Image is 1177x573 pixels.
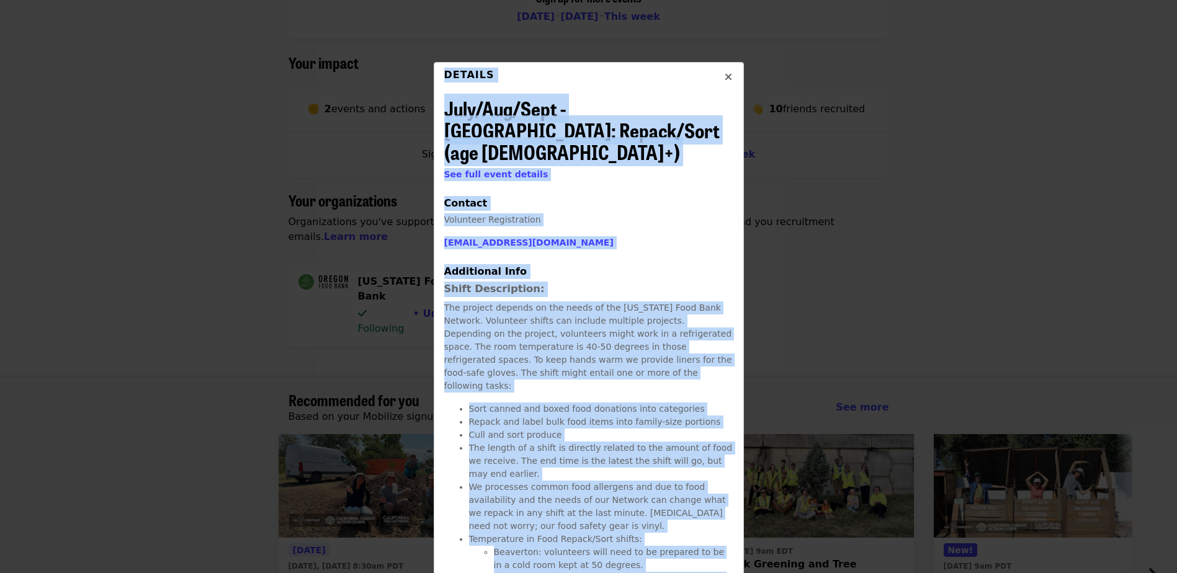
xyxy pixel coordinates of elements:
[469,481,733,533] li: We processes common food allergens and due to food availability and the needs of our Network can ...
[469,429,733,442] li: Cull and sort produce
[469,402,733,415] li: Sort canned and boxed food donations into categories
[444,301,733,393] p: The project depends on the needs of the [US_STATE] Food Bank Network. Volunteer shifts can includ...
[469,442,733,481] li: The length of a shift is directly related to the amount of food we receive. The end time is the l...
[444,238,614,247] a: [EMAIL_ADDRESS][DOMAIN_NAME]
[444,94,720,166] span: July/Aug/Sept - [GEOGRAPHIC_DATA]: Repack/Sort (age [DEMOGRAPHIC_DATA]+)
[444,283,545,295] strong: Shift Description:
[444,213,733,226] p: Volunteer Registration
[444,265,527,277] span: Additional Info
[469,415,733,429] li: Repack and label bulk food items into family-size portions
[444,68,495,92] div: Details
[494,546,733,572] li: Beaverton: volunteers will need to be prepared to be in a cold room kept at 50 degrees.
[714,63,743,92] button: Close
[725,71,732,83] i: times icon
[444,197,488,209] span: Contact
[444,169,548,179] a: See full event details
